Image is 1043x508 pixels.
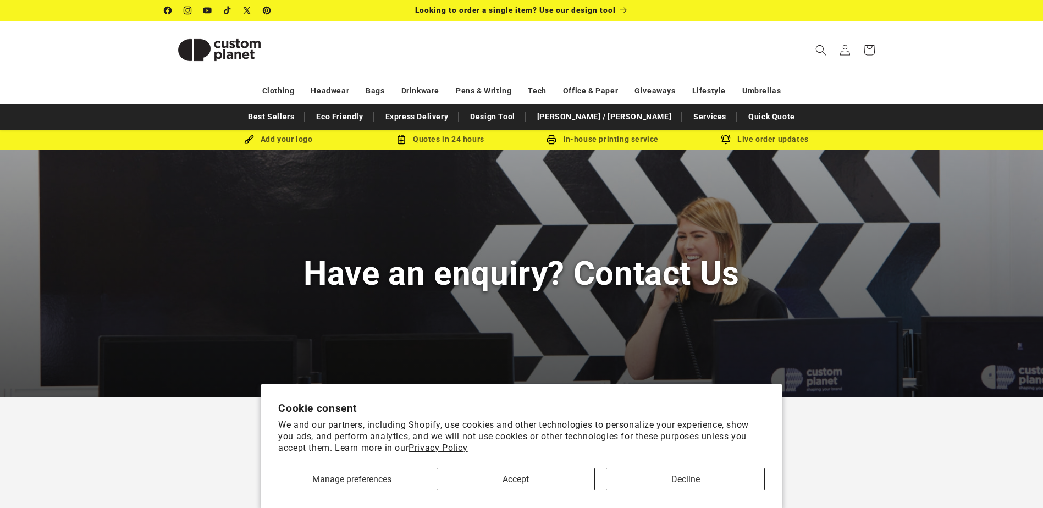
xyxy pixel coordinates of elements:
a: Pens & Writing [456,81,511,101]
img: In-house printing [547,135,556,145]
a: Giveaways [634,81,675,101]
h2: Cookie consent [278,402,765,415]
a: Quick Quote [743,107,801,126]
p: We and our partners, including Shopify, use cookies and other technologies to personalize your ex... [278,419,765,454]
summary: Search [809,38,833,62]
a: [PERSON_NAME] / [PERSON_NAME] [532,107,677,126]
a: Design Tool [465,107,521,126]
div: Quotes in 24 hours [360,132,522,146]
a: Express Delivery [380,107,454,126]
span: Looking to order a single item? Use our design tool [415,5,616,14]
a: Custom Planet [160,21,278,79]
img: Order Updates Icon [396,135,406,145]
a: Office & Paper [563,81,618,101]
a: Bags [366,81,384,101]
button: Accept [437,468,595,490]
img: Custom Planet [164,25,274,75]
button: Decline [606,468,764,490]
a: Eco Friendly [311,107,368,126]
img: Order updates [721,135,731,145]
a: Clothing [262,81,295,101]
a: Umbrellas [742,81,781,101]
a: Drinkware [401,81,439,101]
div: Live order updates [684,132,846,146]
a: Best Sellers [242,107,300,126]
img: Brush Icon [244,135,254,145]
a: Privacy Policy [409,443,467,453]
div: Add your logo [197,132,360,146]
a: Lifestyle [692,81,726,101]
a: Services [688,107,732,126]
div: In-house printing service [522,132,684,146]
a: Headwear [311,81,349,101]
h1: Have an enquiry? Contact Us [303,252,740,295]
button: Manage preferences [278,468,426,490]
a: Tech [528,81,546,101]
span: Manage preferences [312,474,391,484]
